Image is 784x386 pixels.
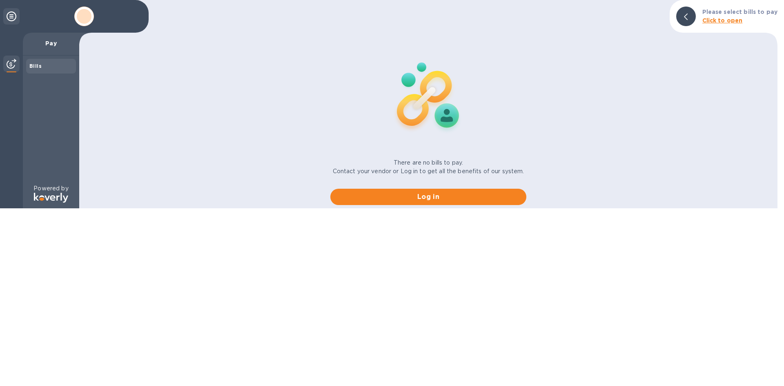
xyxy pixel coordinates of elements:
[333,158,524,176] p: There are no bills to pay. Contact your vendor or Log in to get all the benefits of our system.
[702,17,743,24] b: Click to open
[29,63,42,69] b: Bills
[33,184,68,193] p: Powered by
[34,193,68,203] img: Logo
[29,39,73,47] p: Pay
[330,189,526,205] button: Log in
[337,192,520,202] span: Log in
[702,9,777,15] b: Please select bills to pay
